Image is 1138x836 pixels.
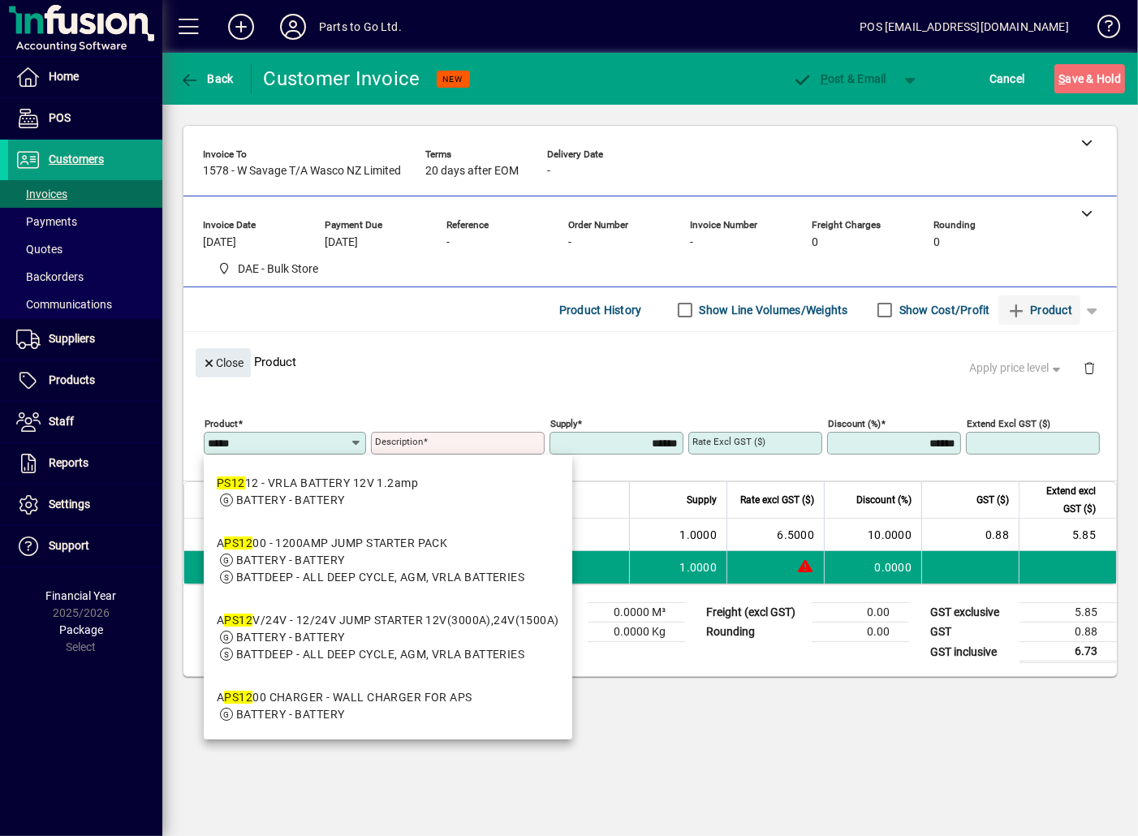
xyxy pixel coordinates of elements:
[740,491,814,509] span: Rate excl GST ($)
[933,236,940,249] span: 0
[59,623,103,636] span: Package
[8,291,162,318] a: Communications
[1019,603,1117,623] td: 5.85
[828,418,881,429] mat-label: Discount (%)
[49,332,95,345] span: Suppliers
[860,14,1069,40] div: POS [EMAIL_ADDRESS][DOMAIN_NAME]
[224,537,252,549] em: PS12
[1070,360,1109,375] app-page-header-button: Delete
[680,527,718,543] span: 1.0000
[217,689,472,706] div: A 00 CHARGER - WALL CHARGER FOR APS
[922,603,1019,623] td: GST exclusive
[963,354,1071,383] button: Apply price level
[224,691,252,704] em: PS12
[1019,519,1116,551] td: 5.85
[204,736,572,813] mat-option: 670022 - PS1270 (12V, 7AH) VRLA
[211,259,325,279] span: DAE - Bulk Store
[588,603,685,623] td: 0.0000 M³
[205,418,238,429] mat-label: Product
[49,373,95,386] span: Products
[375,436,423,447] mat-label: Description
[821,72,828,85] span: P
[547,165,550,178] span: -
[204,599,572,676] mat-option: APS12V/24V - 12/24V JUMP STARTER 12V(3000A),24V(1500A)
[203,236,236,249] span: [DATE]
[550,418,577,429] mat-label: Supply
[224,614,252,627] em: PS12
[236,554,344,567] span: BATTERY - BATTERY
[812,603,909,623] td: 0.00
[8,263,162,291] a: Backorders
[202,350,244,377] span: Close
[49,498,90,511] span: Settings
[1054,64,1125,93] button: Save & Hold
[204,522,572,599] mat-option: APS1200 - 1200AMP JUMP STARTER PACK
[1019,642,1117,662] td: 6.73
[16,270,84,283] span: Backorders
[8,485,162,525] a: Settings
[696,302,848,318] label: Show Line Volumes/Weights
[8,208,162,235] a: Payments
[1029,482,1096,518] span: Extend excl GST ($)
[698,603,812,623] td: Freight (excl GST)
[8,360,162,401] a: Products
[319,14,402,40] div: Parts to Go Ltd.
[698,623,812,642] td: Rounding
[1058,72,1065,85] span: S
[687,491,717,509] span: Supply
[46,589,117,602] span: Financial Year
[16,215,77,228] span: Payments
[690,236,693,249] span: -
[16,298,112,311] span: Communications
[812,236,818,249] span: 0
[692,436,765,447] mat-label: Rate excl GST ($)
[196,348,251,377] button: Close
[553,295,649,325] button: Product History
[217,476,245,489] em: PS12
[8,402,162,442] a: Staff
[784,64,894,93] button: Post & Email
[49,539,89,552] span: Support
[203,165,401,178] span: 1578 - W Savage T/A Wasco NZ Limited
[49,456,88,469] span: Reports
[204,462,572,522] mat-option: PS1212 - VRLA BATTERY 12V 1.2amp
[8,443,162,484] a: Reports
[970,360,1064,377] span: Apply price level
[1019,623,1117,642] td: 0.88
[812,623,909,642] td: 0.00
[16,187,67,200] span: Invoices
[737,527,814,543] div: 6.5000
[989,66,1025,92] span: Cancel
[179,72,234,85] span: Back
[8,180,162,208] a: Invoices
[217,535,524,552] div: A 00 - 1200AMP JUMP STARTER PACK
[8,319,162,360] a: Suppliers
[1070,348,1109,387] button: Delete
[8,57,162,97] a: Home
[8,526,162,567] a: Support
[49,153,104,166] span: Customers
[921,519,1019,551] td: 0.88
[443,74,463,84] span: NEW
[8,235,162,263] a: Quotes
[896,302,990,318] label: Show Cost/Profit
[49,415,74,428] span: Staff
[267,12,319,41] button: Profile
[425,165,519,178] span: 20 days after EOM
[8,98,162,139] a: POS
[49,111,71,124] span: POS
[204,676,572,736] mat-option: APS1200 CHARGER - WALL CHARGER FOR APS
[183,332,1117,391] div: Product
[559,297,642,323] span: Product History
[236,648,524,661] span: BATTDEEP - ALL DEEP CYCLE, AGM, VRLA BATTERIES
[215,12,267,41] button: Add
[236,493,344,506] span: BATTERY - BATTERY
[175,64,238,93] button: Back
[985,64,1029,93] button: Cancel
[824,519,921,551] td: 10.0000
[239,261,319,278] span: DAE - Bulk Store
[16,243,63,256] span: Quotes
[680,559,718,575] span: 1.0000
[824,551,921,584] td: 0.0000
[856,491,912,509] span: Discount (%)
